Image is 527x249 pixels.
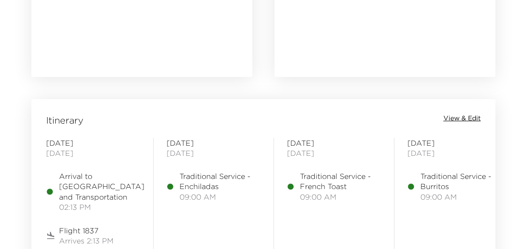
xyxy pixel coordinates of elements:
span: Traditional Service - French Toast [300,171,381,192]
span: [DATE] [287,138,381,148]
span: [DATE] [287,148,381,158]
span: [DATE] [407,148,502,158]
span: 02:13 PM [59,202,144,212]
span: [DATE] [407,138,502,148]
span: [DATE] [46,138,140,148]
span: [DATE] [167,138,261,148]
span: [DATE] [167,148,261,158]
span: 09:00 AM [420,192,502,202]
span: Arrives 2:13 PM [59,236,114,246]
span: [DATE] [46,148,140,158]
span: 09:00 AM [300,192,381,202]
span: Traditional Service - Enchiladas [180,171,261,192]
span: Itinerary [46,114,84,127]
span: 09:00 AM [180,192,261,202]
button: View & Edit [443,114,481,123]
span: Flight 1837 [59,225,114,236]
span: Arrival to [GEOGRAPHIC_DATA] and Transportation [59,171,144,202]
span: Traditional Service - Burritos [420,171,502,192]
